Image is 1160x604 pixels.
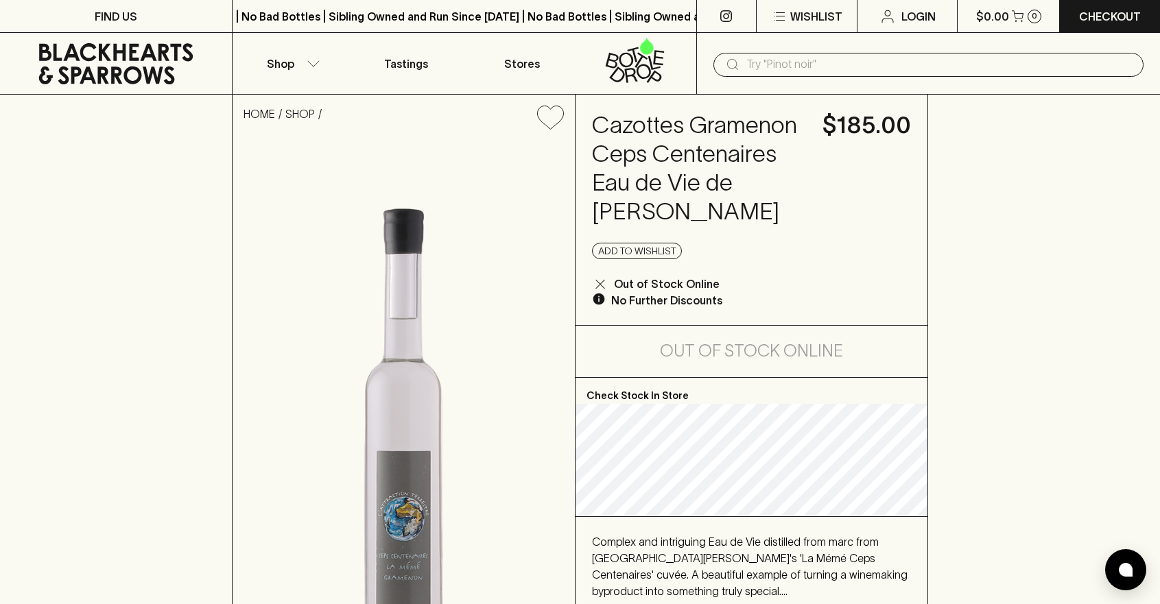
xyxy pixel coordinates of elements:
p: Wishlist [790,8,842,25]
p: No Further Discounts [611,292,722,309]
a: Tastings [348,33,464,94]
a: SHOP [285,108,315,120]
p: Tastings [384,56,428,72]
a: HOME [244,108,275,120]
button: Shop [233,33,348,94]
p: Login [901,8,936,25]
input: Try "Pinot noir" [746,53,1133,75]
button: Add to wishlist [592,243,682,259]
p: Check Stock In Store [576,378,927,404]
p: Stores [504,56,540,72]
p: Out of Stock Online [614,276,720,292]
img: bubble-icon [1119,563,1133,577]
p: $0.00 [976,8,1009,25]
h4: $185.00 [822,111,911,140]
p: Checkout [1079,8,1141,25]
h4: Cazottes Gramenon Ceps Centenaires Eau de Vie de [PERSON_NAME] [592,111,806,226]
p: 0 [1032,12,1037,20]
a: Stores [464,33,580,94]
h5: Out of Stock Online [660,340,843,362]
p: FIND US [95,8,137,25]
p: Shop [267,56,294,72]
p: Complex and intriguing Eau de Vie distilled from marc from [GEOGRAPHIC_DATA][PERSON_NAME]'s 'La M... [592,533,911,599]
button: Add to wishlist [532,100,569,135]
